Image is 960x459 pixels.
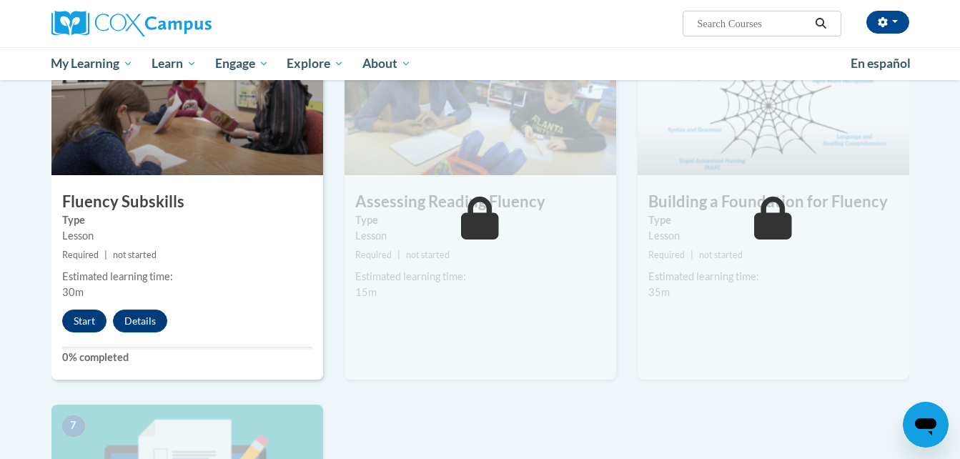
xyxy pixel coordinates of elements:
[696,15,810,32] input: Search Courses
[345,191,616,213] h3: Assessing Reading Fluency
[287,55,344,72] span: Explore
[42,47,143,80] a: My Learning
[104,250,107,260] span: |
[397,250,400,260] span: |
[648,269,899,285] div: Estimated learning time:
[277,47,353,80] a: Explore
[62,228,312,244] div: Lesson
[62,415,85,437] span: 7
[113,250,157,260] span: not started
[648,228,899,244] div: Lesson
[648,286,670,298] span: 35m
[353,47,420,80] a: About
[30,47,931,80] div: Main menu
[51,11,212,36] img: Cox Campus
[810,15,831,32] button: Search
[866,11,909,34] button: Account Settings
[62,350,312,365] label: 0% completed
[215,55,269,72] span: Engage
[648,212,899,228] label: Type
[362,55,411,72] span: About
[142,47,206,80] a: Learn
[51,32,323,175] img: Course Image
[113,310,167,332] button: Details
[355,212,605,228] label: Type
[638,32,909,175] img: Course Image
[355,250,392,260] span: Required
[62,212,312,228] label: Type
[903,402,949,448] iframe: Button to launch messaging window
[62,286,84,298] span: 30m
[51,11,323,36] a: Cox Campus
[355,286,377,298] span: 15m
[51,55,133,72] span: My Learning
[638,191,909,213] h3: Building a Foundation for Fluency
[152,55,197,72] span: Learn
[51,191,323,213] h3: Fluency Subskills
[355,269,605,285] div: Estimated learning time:
[62,250,99,260] span: Required
[206,47,278,80] a: Engage
[691,250,693,260] span: |
[62,269,312,285] div: Estimated learning time:
[355,228,605,244] div: Lesson
[841,49,920,79] a: En español
[345,32,616,175] img: Course Image
[406,250,450,260] span: not started
[699,250,743,260] span: not started
[62,310,107,332] button: Start
[648,250,685,260] span: Required
[851,56,911,71] span: En español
